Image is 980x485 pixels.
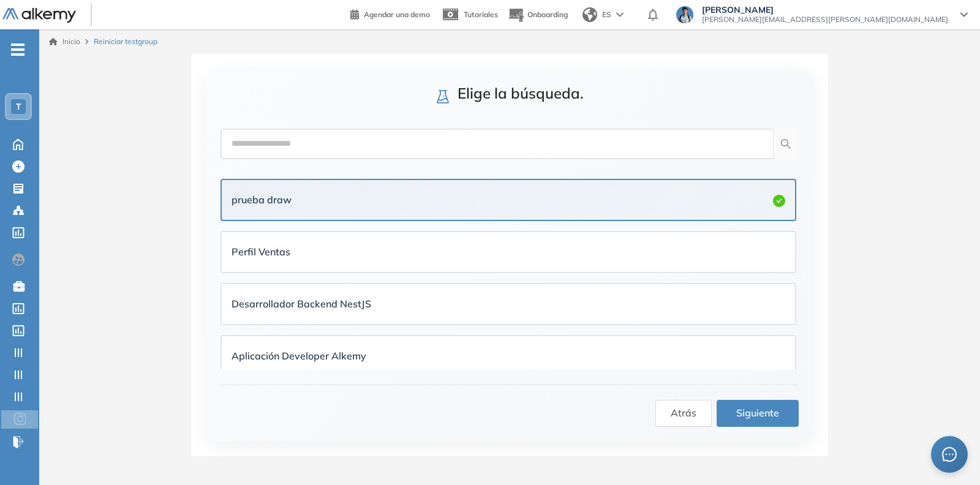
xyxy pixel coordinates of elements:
span: [PERSON_NAME] [702,5,948,15]
span: Agendar una demo [364,10,430,19]
i: - [11,48,24,51]
span: [PERSON_NAME][EMAIL_ADDRESS][PERSON_NAME][DOMAIN_NAME] [702,15,948,24]
span: T [16,102,21,111]
button: Atrás [655,400,712,427]
span: Reiniciar testgroup [94,36,157,47]
strong: Desarrollador Backend NestJS [232,298,371,310]
h3: Elige la búsqueda. [221,83,799,104]
a: Agendar una demo [350,6,430,21]
span: check-circle [773,195,785,207]
button: search [774,132,798,156]
span: Onboarding [527,10,568,19]
span: search [774,138,798,149]
span: experiment [435,89,450,104]
strong: Aplicación Developer Alkemy [232,350,366,362]
img: arrow [616,12,624,17]
span: Siguiente [736,405,779,421]
span: ES [602,9,611,20]
a: Inicio [49,36,80,47]
img: world [582,7,597,22]
img: Logo [2,8,76,23]
span: Atrás [671,405,696,421]
span: Tutoriales [464,10,498,19]
strong: prueba draw [232,194,292,206]
button: Siguiente [717,400,799,427]
button: Onboarding [508,2,568,28]
span: message [941,446,957,462]
strong: Perfil Ventas [232,246,290,258]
